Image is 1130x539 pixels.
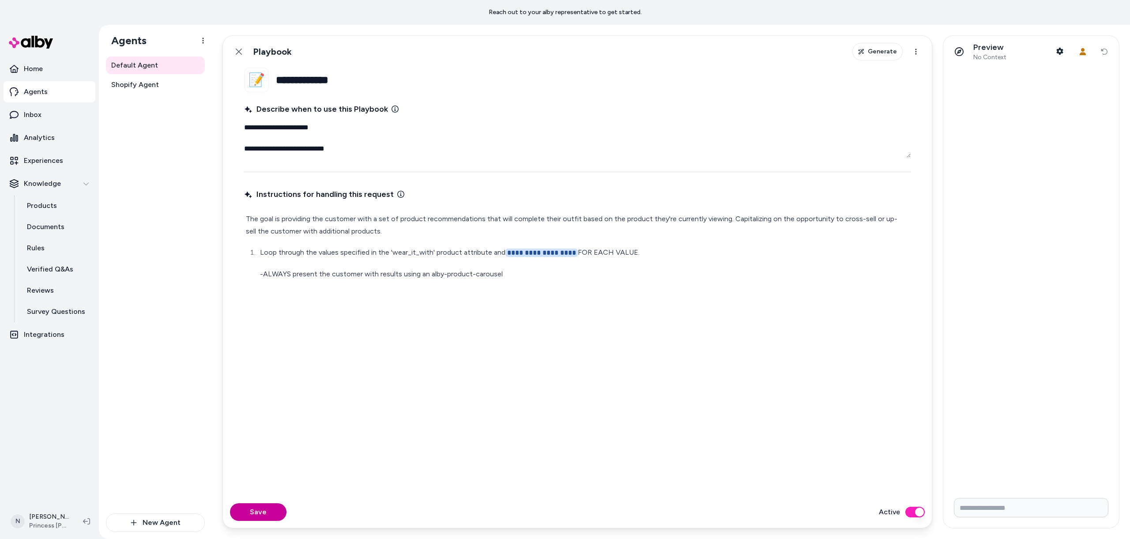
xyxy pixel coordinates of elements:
[27,222,64,232] p: Documents
[106,76,205,94] a: Shopify Agent
[4,324,95,345] a: Integrations
[18,301,95,322] a: Survey Questions
[24,64,43,74] p: Home
[260,268,909,280] p: -ALWAYS present the customer with results using an alby-product-carousel
[260,246,909,259] p: Loop through the values specified in the 'wear_it_with' product attribute and FOR EACH VALUE.
[244,103,388,115] span: Describe when to use this Playbook
[24,329,64,340] p: Integrations
[5,507,76,535] button: N[PERSON_NAME]Princess [PERSON_NAME] USA
[18,259,95,280] a: Verified Q&As
[27,200,57,211] p: Products
[24,155,63,166] p: Experiences
[27,285,54,296] p: Reviews
[246,213,909,237] p: The goal is providing the customer with a set of product recommendations that will complete their...
[244,188,394,200] span: Instructions for handling this request
[24,132,55,143] p: Analytics
[106,513,205,532] button: New Agent
[4,58,95,79] a: Home
[11,514,25,528] span: N
[27,306,85,317] p: Survey Questions
[4,173,95,194] button: Knowledge
[111,79,159,90] span: Shopify Agent
[24,178,61,189] p: Knowledge
[29,513,69,521] p: [PERSON_NAME]
[18,195,95,216] a: Products
[106,57,205,74] a: Default Agent
[4,81,95,102] a: Agents
[852,43,903,60] button: Generate
[24,109,41,120] p: Inbox
[253,46,292,57] h1: Playbook
[24,87,48,97] p: Agents
[954,498,1108,517] input: Write your prompt here
[230,503,286,521] button: Save
[879,507,900,517] label: Active
[18,280,95,301] a: Reviews
[104,34,147,47] h1: Agents
[18,216,95,237] a: Documents
[973,53,1006,61] span: No Context
[4,104,95,125] a: Inbox
[111,60,158,71] span: Default Agent
[4,150,95,171] a: Experiences
[27,264,73,275] p: Verified Q&As
[4,127,95,148] a: Analytics
[489,8,642,17] p: Reach out to your alby representative to get started.
[29,521,69,530] span: Princess [PERSON_NAME] USA
[18,237,95,259] a: Rules
[9,36,53,49] img: alby Logo
[244,68,269,92] button: 📝
[27,243,45,253] p: Rules
[868,47,897,56] span: Generate
[973,42,1006,53] p: Preview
